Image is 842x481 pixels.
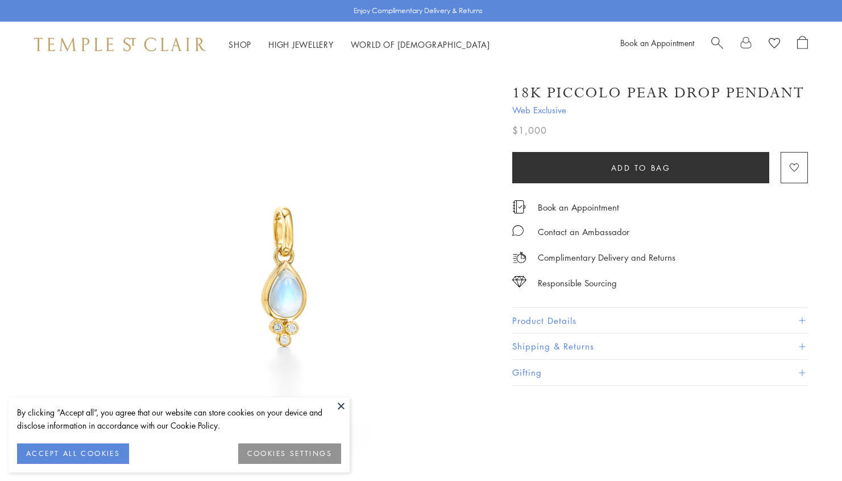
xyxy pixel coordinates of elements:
[512,276,526,287] img: icon_sourcing.svg
[512,123,547,138] span: $1,000
[711,36,723,53] a: Search
[538,276,617,290] div: Responsible Sourcing
[512,308,808,334] button: Product Details
[538,201,619,213] a: Book an Appointment
[611,162,671,174] span: Add to bag
[512,200,526,213] img: icon_appointment.svg
[17,443,129,464] button: ACCEPT ALL COOKIES
[512,225,524,236] img: MessageIcon-01_2.svg
[538,250,675,265] p: Complimentary Delivery and Returns
[351,39,490,50] a: World of [DEMOGRAPHIC_DATA]World of [DEMOGRAPHIC_DATA]
[238,443,341,464] button: COOKIES SETTINGS
[797,36,808,53] a: Open Shopping Bag
[512,83,804,103] h1: 18K Piccolo Pear Drop Pendant
[268,39,334,50] a: High JewelleryHigh Jewellery
[229,38,490,52] nav: Main navigation
[512,152,769,183] button: Add to bag
[229,39,251,50] a: ShopShop
[538,225,629,239] div: Contact an Ambassador
[17,406,341,432] div: By clicking “Accept all”, you agree that our website can store cookies on your device and disclos...
[512,103,808,117] span: Web Exclusive
[620,37,694,48] a: Book an Appointment
[512,360,808,385] button: Gifting
[512,250,526,265] img: icon_delivery.svg
[34,38,206,51] img: Temple St. Clair
[769,36,780,53] a: View Wishlist
[354,5,483,17] p: Enjoy Complimentary Delivery & Returns
[512,334,808,359] button: Shipping & Returns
